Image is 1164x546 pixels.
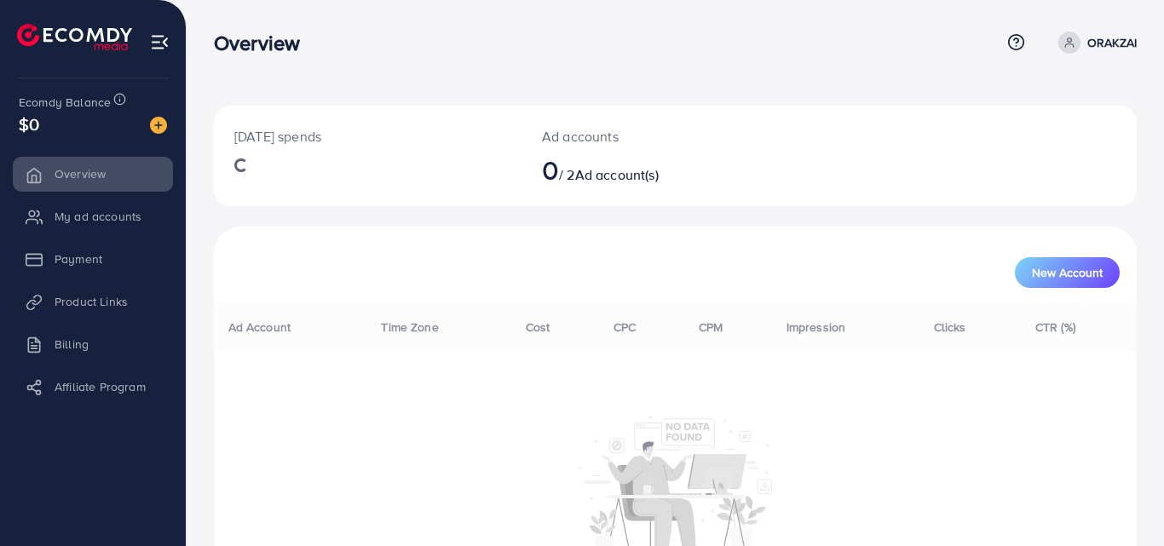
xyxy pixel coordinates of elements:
[1052,32,1137,54] a: ORAKZAI
[150,117,167,134] img: image
[1087,32,1137,53] p: ORAKZAI
[542,150,559,189] span: 0
[150,32,170,52] img: menu
[19,94,111,111] span: Ecomdy Balance
[1015,257,1120,288] button: New Account
[1032,267,1103,279] span: New Account
[19,112,39,136] span: $0
[17,24,132,50] img: logo
[575,165,659,184] span: Ad account(s)
[234,126,501,147] p: [DATE] spends
[542,126,732,147] p: Ad accounts
[542,153,732,186] h2: / 2
[214,31,314,55] h3: Overview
